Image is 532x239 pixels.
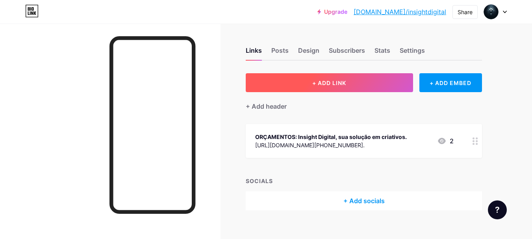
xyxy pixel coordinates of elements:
[298,46,319,60] div: Design
[271,46,289,60] div: Posts
[329,46,365,60] div: Subscribers
[246,177,482,185] div: SOCIALS
[312,80,346,86] span: + ADD LINK
[354,7,446,17] a: [DOMAIN_NAME]/insightdigital
[255,141,407,149] div: [URL][DOMAIN_NAME][PHONE_NUMBER].
[374,46,390,60] div: Stats
[255,133,407,141] div: ORÇAMENTOS: Insight Digital, sua solução em criativos.
[437,136,454,146] div: 2
[484,4,499,19] img: insightdigital
[419,73,482,92] div: + ADD EMBED
[246,102,287,111] div: + Add header
[458,8,473,16] div: Share
[246,191,482,210] div: + Add socials
[246,46,262,60] div: Links
[400,46,425,60] div: Settings
[317,9,347,15] a: Upgrade
[246,73,413,92] button: + ADD LINK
